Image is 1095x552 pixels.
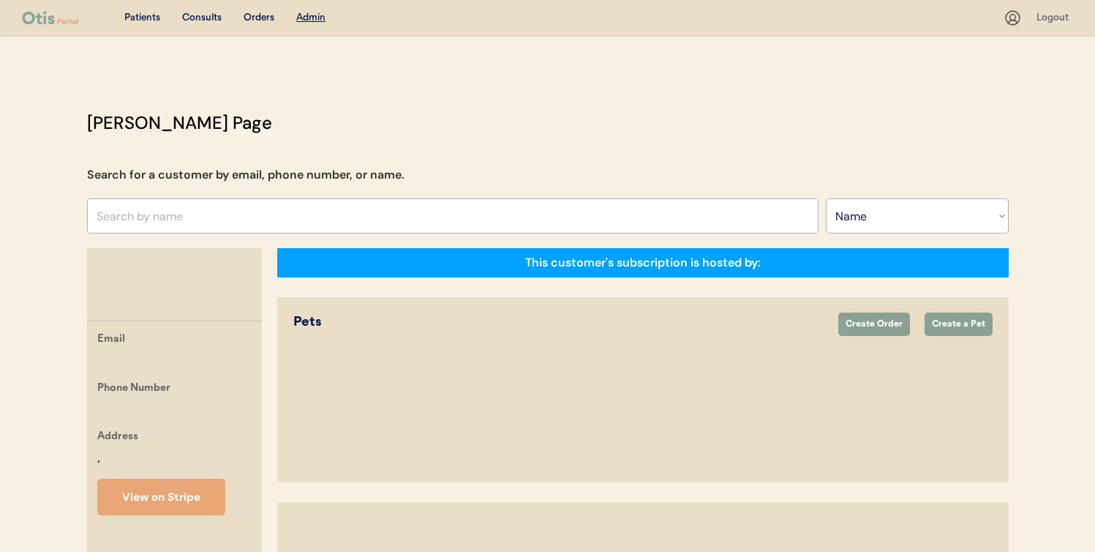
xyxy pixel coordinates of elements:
[1036,11,1073,26] div: Logout
[838,313,910,336] button: Create Order
[97,331,125,349] div: Email
[97,451,100,468] div: ,
[182,11,222,26] div: Consults
[525,255,761,271] div: This customer's subscription is hosted by:
[925,313,993,336] button: Create a Pet
[87,198,819,234] input: Search by name
[97,479,225,515] button: View on Stripe
[97,380,170,398] div: Phone Number
[296,12,326,23] u: Admin
[87,166,404,184] div: Search for a customer by email, phone number, or name.
[87,110,272,136] div: [PERSON_NAME] Page
[97,428,138,447] div: Address
[124,11,160,26] div: Patients
[293,313,824,332] div: Pets
[244,11,274,26] div: Orders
